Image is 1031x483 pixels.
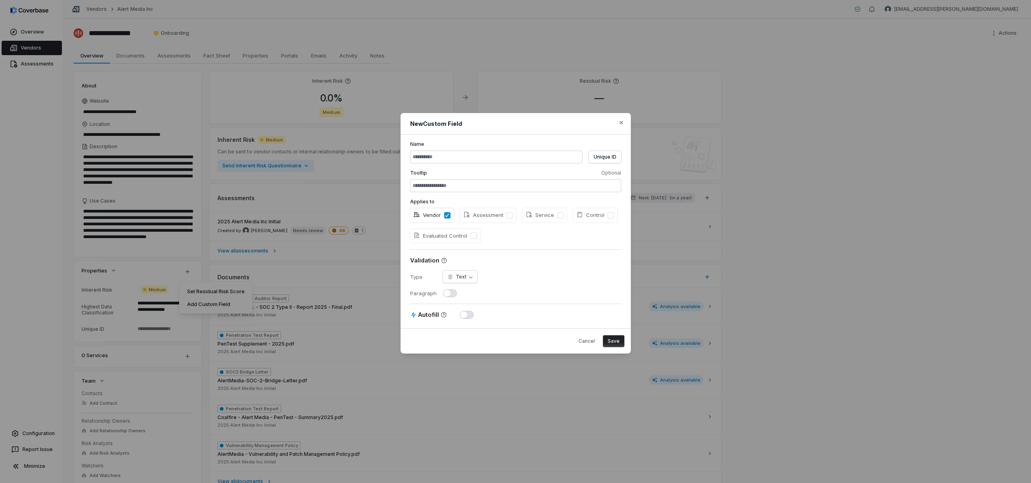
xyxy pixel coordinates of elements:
[410,170,427,176] span: Tooltip
[603,335,624,347] button: Save
[589,151,621,163] button: Unique ID
[601,170,621,176] span: Optional
[471,233,477,239] button: Evaluated Control
[410,141,621,147] label: Name
[557,212,564,219] button: Service
[460,311,474,319] button: Autofill
[574,335,600,347] button: Cancel
[526,211,554,219] span: Service
[410,256,439,264] span: Validation
[413,232,467,240] span: Evaluated Control
[410,273,437,280] dt: Type
[507,212,513,219] button: Assessment
[418,310,439,319] span: Autofill
[444,212,451,219] button: Vendor
[608,212,614,219] button: Control
[410,199,621,205] label: Applies to
[463,211,503,219] span: Assessment
[410,290,437,297] dt: Paragraph
[413,211,441,219] span: Vendor
[576,211,604,219] span: Control
[410,119,462,128] span: New Custom Field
